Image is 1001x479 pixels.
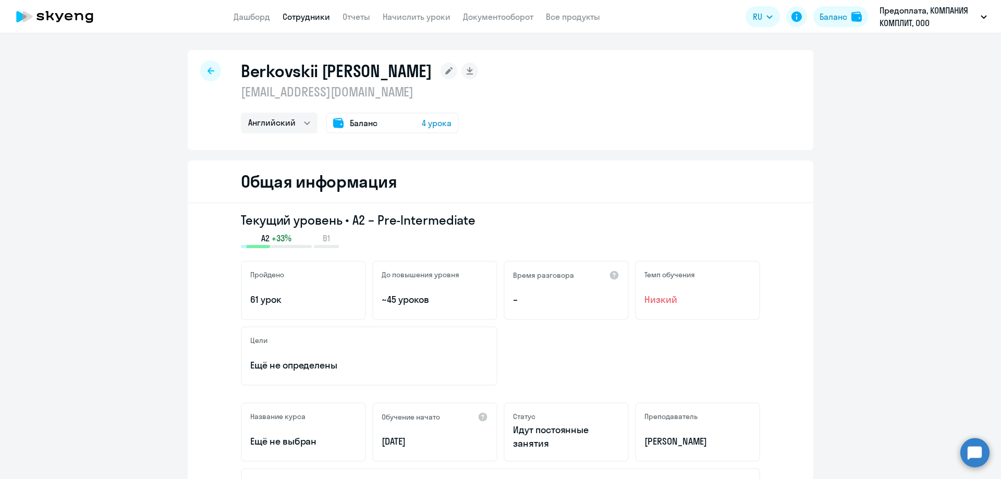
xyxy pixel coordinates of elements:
[272,232,291,244] span: +33%
[250,435,357,448] p: Ещё не выбран
[513,412,535,421] h5: Статус
[813,6,868,27] button: Балансbalance
[350,117,377,129] span: Баланс
[343,11,370,22] a: Отчеты
[546,11,600,22] a: Все продукты
[644,435,751,448] p: [PERSON_NAME]
[422,117,451,129] span: 4 урока
[261,232,270,244] span: A2
[644,293,751,306] span: Низкий
[382,435,488,448] p: [DATE]
[753,10,762,23] span: RU
[323,232,330,244] span: B1
[250,293,357,306] p: 61 урок
[241,171,397,192] h2: Общая информация
[382,270,459,279] h5: До повышения уровня
[250,359,488,372] p: Ещё не определены
[513,271,574,280] h5: Время разговора
[382,293,488,306] p: ~45 уроков
[874,4,992,29] button: Предоплата, КОМПАНИЯ КОМПЛИТ, ООО
[463,11,533,22] a: Документооборот
[241,60,432,81] h1: Berkovskii [PERSON_NAME]
[513,423,619,450] p: Идут постоянные занятия
[250,336,267,345] h5: Цели
[644,270,695,279] h5: Темп обучения
[250,270,284,279] h5: Пройдено
[383,11,450,22] a: Начислить уроки
[851,11,862,22] img: balance
[880,4,976,29] p: Предоплата, КОМПАНИЯ КОМПЛИТ, ООО
[241,212,760,228] h3: Текущий уровень • A2 – Pre-Intermediate
[250,412,306,421] h5: Название курса
[513,293,619,306] p: –
[283,11,330,22] a: Сотрудники
[382,412,440,422] h5: Обучение начато
[820,10,847,23] div: Баланс
[746,6,780,27] button: RU
[644,412,698,421] h5: Преподаватель
[234,11,270,22] a: Дашборд
[241,83,478,100] p: [EMAIL_ADDRESS][DOMAIN_NAME]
